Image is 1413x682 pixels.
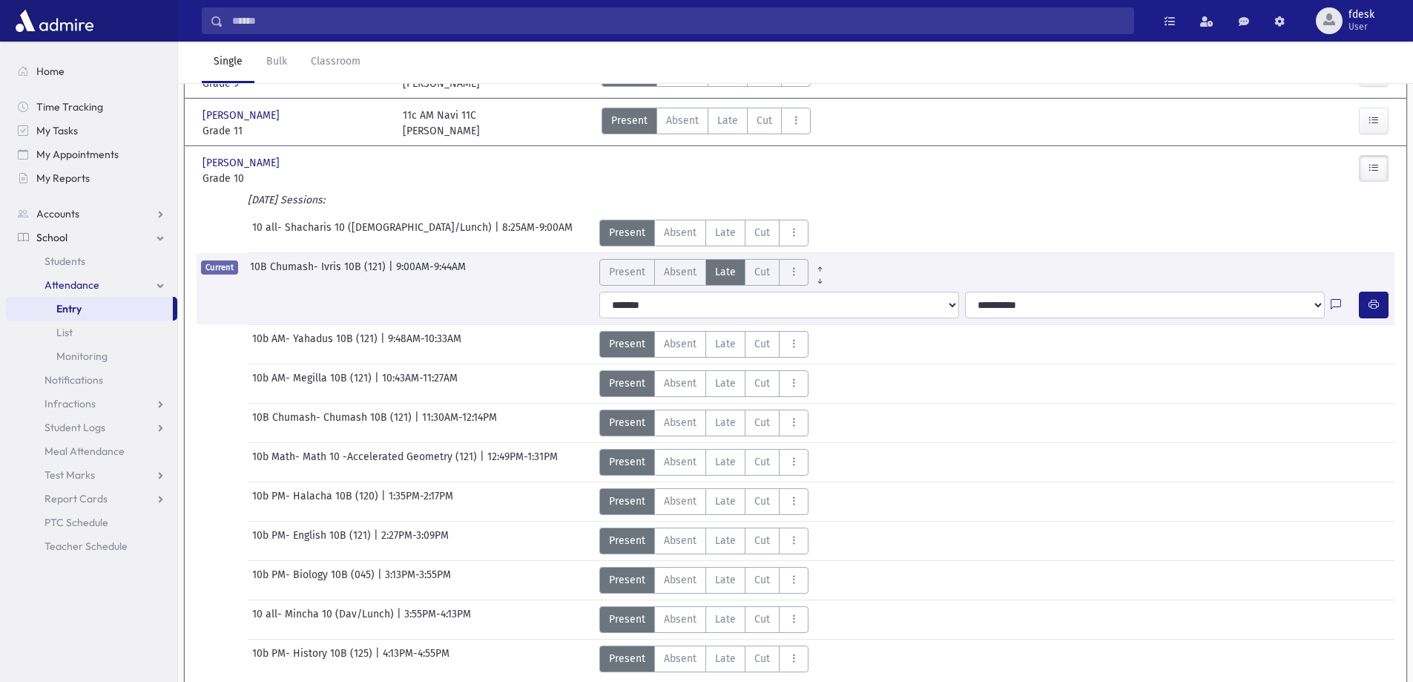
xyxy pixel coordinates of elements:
span: Present [609,611,645,627]
div: AttTypes [599,488,808,515]
span: Cut [754,454,770,470]
span: Notifications [45,373,103,387]
span: Monitoring [56,350,108,363]
div: AttTypes [599,606,808,633]
span: Attendance [45,278,99,292]
span: | [378,567,385,594]
span: Cut [754,494,770,509]
a: Entry [6,297,173,321]
a: Test Marks [6,463,177,487]
span: 10b PM- Halacha 10B (120) [252,488,381,515]
img: AdmirePro [12,6,97,36]
span: Cut [754,415,770,430]
a: All Later [808,271,831,283]
span: Test Marks [45,468,95,482]
span: | [495,220,502,246]
span: Report Cards [45,492,108,505]
span: Cut [754,336,770,352]
span: Present [609,572,645,588]
span: 10:43AM-11:27AM [382,370,458,397]
span: Cut [757,113,772,128]
span: Present [609,415,645,430]
a: Classroom [299,42,372,83]
span: Absent [664,415,696,430]
span: | [415,410,422,436]
span: [PERSON_NAME] [202,108,283,123]
div: AttTypes [599,259,831,286]
span: Grade 10 [202,171,388,186]
span: Absent [664,454,696,470]
div: AttTypes [599,449,808,476]
a: School [6,226,177,249]
a: Monitoring [6,344,177,368]
div: AttTypes [599,220,808,246]
span: | [374,528,381,554]
span: 1:35PM-2:17PM [389,488,453,515]
span: 10B Chumash- Ivris 10B (121) [250,259,389,286]
span: Late [715,572,736,588]
a: Attendance [6,273,177,297]
span: 8:25AM-9:00AM [502,220,573,246]
span: 3:13PM-3:55PM [385,567,451,594]
div: AttTypes [599,410,808,436]
a: Bulk [254,42,299,83]
span: | [381,331,388,358]
span: fdesk [1348,9,1374,21]
span: Present [609,494,645,509]
span: Present [609,336,645,352]
span: Present [609,651,645,666]
span: Late [715,533,736,548]
span: Late [715,611,736,627]
span: Present [609,376,645,391]
span: Present [609,454,645,470]
span: Absent [664,264,696,280]
input: Search [223,7,1133,34]
span: Grade 11 [202,123,388,139]
span: School [36,231,67,244]
span: Student Logs [45,421,105,434]
span: My Reports [36,171,90,185]
a: Meal Attendance [6,439,177,463]
span: Home [36,65,65,78]
span: Present [609,225,645,240]
span: Current [201,260,238,275]
span: User [1348,21,1374,33]
span: Infractions [45,397,96,410]
span: Present [609,533,645,548]
span: 10b PM- Biology 10B (045) [252,567,378,594]
span: Teacher Schedule [45,540,128,553]
span: Absent [664,376,696,391]
span: 10B Chumash- Chumash 10B (121) [252,410,415,436]
span: 9:00AM-9:44AM [396,259,466,286]
a: Teacher Schedule [6,534,177,558]
a: Home [6,59,177,83]
a: Single [202,42,254,83]
span: [PERSON_NAME] [202,155,283,171]
span: Late [715,454,736,470]
span: Present [611,113,648,128]
span: 11:30AM-12:14PM [422,410,497,436]
span: Absent [664,611,696,627]
span: Time Tracking [36,100,103,114]
span: 10b PM- History 10B (125) [252,646,375,672]
i: [DATE] Sessions: [248,194,325,206]
span: | [381,488,389,515]
a: Accounts [6,202,177,226]
span: | [389,259,396,286]
span: Late [715,225,736,240]
span: 12:49PM-1:31PM [487,449,558,476]
span: Cut [754,264,770,280]
a: Students [6,249,177,273]
span: Late [715,336,736,352]
span: | [480,449,487,476]
span: Cut [754,572,770,588]
span: Late [715,415,736,430]
span: 3:55PM-4:13PM [404,606,471,633]
span: Absent [664,336,696,352]
div: AttTypes [599,331,808,358]
span: Absent [666,113,699,128]
a: All Prior [808,259,831,271]
span: 10b PM- English 10B (121) [252,528,374,554]
a: Notifications [6,368,177,392]
span: 10b AM- Yahadus 10B (121) [252,331,381,358]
